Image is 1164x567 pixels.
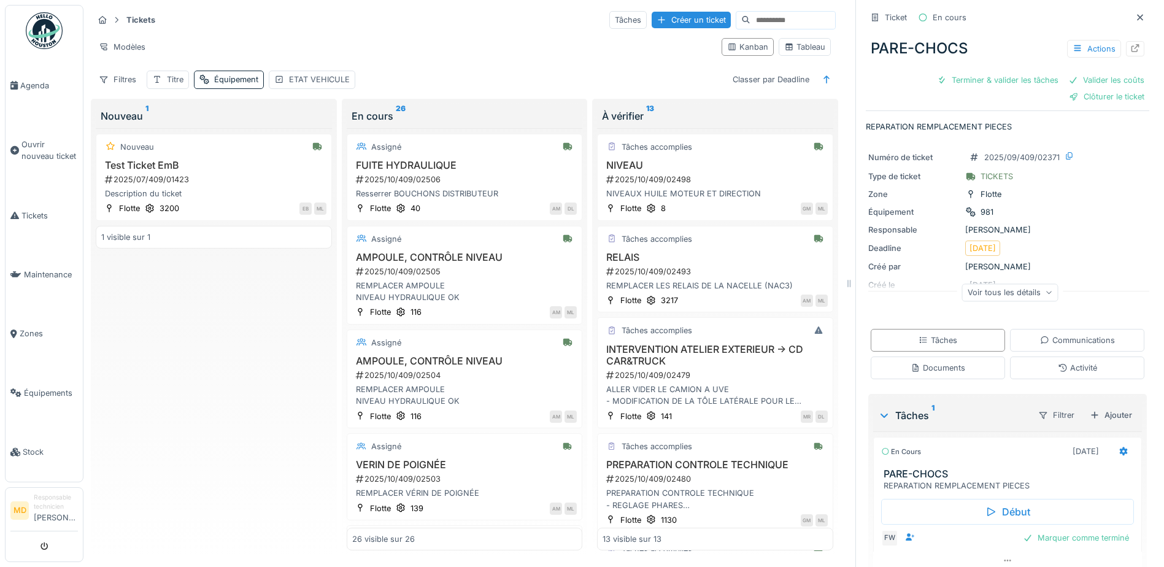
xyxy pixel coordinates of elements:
span: Maintenance [24,269,78,280]
div: Zone [868,188,960,200]
div: AM [550,306,562,318]
div: Valider les coûts [1063,72,1149,88]
span: Zones [20,328,78,339]
a: MD Responsable technicien[PERSON_NAME] [10,493,78,531]
div: Description du ticket [101,188,326,199]
div: MR [801,411,813,423]
div: Marquer comme terminé [1018,530,1134,546]
li: [PERSON_NAME] [34,493,78,528]
div: AM [801,295,813,307]
div: Ticket [885,12,907,23]
div: Voir tous les détails [962,283,1058,301]
div: 2025/10/409/02506 [355,174,577,185]
div: À vérifier [602,109,828,123]
div: Créé par [868,261,960,272]
sup: 26 [396,109,406,123]
div: Flotte [370,411,391,422]
a: Tickets [6,186,83,245]
sup: 13 [646,109,654,123]
div: ML [815,295,828,307]
div: 139 [410,503,423,514]
div: Tâches accomplies [622,325,692,336]
div: Équipement [868,206,960,218]
div: DL [565,202,577,215]
div: Tâches accomplies [622,141,692,153]
div: En cours [933,12,966,23]
span: Équipements [24,387,78,399]
div: Assigné [371,441,401,452]
div: Nouveau [120,141,154,153]
div: 981 [981,206,993,218]
div: Responsable [868,224,960,236]
div: DL [815,411,828,423]
p: REPARATION REMPLACEMENT PIECES [866,121,1149,133]
span: Tickets [21,210,78,222]
h3: AMPOULE, CONTRÔLE NIVEAU [352,252,577,263]
div: AM [550,411,562,423]
div: Flotte [370,306,391,318]
li: MD [10,501,29,520]
h3: RELAIS [603,252,828,263]
div: Tâches accomplies [622,441,692,452]
div: 2025/09/409/02371 [984,152,1060,163]
div: Filtres [93,71,142,88]
a: Équipements [6,363,83,422]
span: Agenda [20,80,78,91]
div: Communications [1040,334,1115,346]
sup: 1 [145,109,148,123]
div: 2025/10/409/02504 [355,369,577,381]
div: ML [565,503,577,515]
div: [PERSON_NAME] [868,261,1147,272]
div: ML [815,514,828,526]
div: ML [815,202,828,215]
h3: NIVEAU [603,160,828,171]
div: 141 [661,411,672,422]
div: Nouveau [101,109,327,123]
div: Flotte [119,202,140,214]
div: REMPLACER AMPOULE NIVEAU HYDRAULIQUE OK [352,280,577,303]
div: Kanban [727,41,768,53]
div: EB [299,202,312,215]
div: REMPLACER AMPOULE NIVEAU HYDRAULIQUE OK [352,384,577,407]
div: PREPARATION CONTROLE TECHNIQUE - REGLAGE PHARES - CONTROLE ECLAIRAGE - REMISE EN COULEUR PLAQUE [603,487,828,511]
div: 13 visible sur 13 [603,533,661,545]
div: Classer par Deadline [727,71,815,88]
h3: AMPOULE, CONTRÔLE NIVEAU [352,355,577,367]
strong: Tickets [121,14,160,26]
div: 40 [410,202,420,214]
div: 116 [410,411,422,422]
div: 2025/10/409/02480 [605,473,828,485]
h3: FUITE HYDRAULIQUE [352,160,577,171]
div: ML [314,202,326,215]
div: 3217 [661,295,678,306]
div: Titre [167,74,183,85]
sup: 1 [931,408,935,423]
div: 3200 [160,202,179,214]
div: Assigné [371,233,401,245]
div: GM [801,514,813,526]
div: Flotte [620,295,641,306]
div: Flotte [370,503,391,514]
div: Flotte [981,188,1001,200]
div: Tâches [609,11,647,29]
div: 2025/10/409/02498 [605,174,828,185]
div: 2025/10/409/02503 [355,473,577,485]
div: Deadline [868,242,960,254]
h3: PARE-CHOCS [884,468,1136,480]
div: ML [565,411,577,423]
div: AM [550,503,562,515]
div: ALLER VIDER LE CAMION A UVE - MODIFICATION DE LA TÔLE LATÉRALE POUR LE RETOUR DU CROCHET D'OUVERT... [603,384,828,407]
div: Numéro de ticket [868,152,960,163]
a: Zones [6,304,83,363]
div: 1130 [661,514,677,526]
div: Assigné [371,337,401,349]
div: GM [801,202,813,215]
div: PARE-CHOCS [866,33,1149,64]
h3: VERIN DE POIGNÉE [352,459,577,471]
div: 2025/10/409/02479 [605,369,828,381]
div: ETAT VEHICULE [289,74,350,85]
div: AM [550,202,562,215]
div: Documents [911,362,965,374]
div: Responsable technicien [34,493,78,512]
a: Stock [6,423,83,482]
